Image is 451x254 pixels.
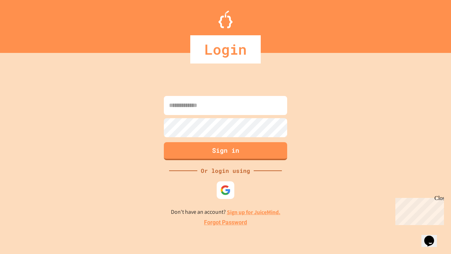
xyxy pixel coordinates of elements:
img: Logo.svg [218,11,233,28]
a: Forgot Password [204,218,247,227]
a: Sign up for JuiceMind. [227,208,280,216]
div: Or login using [197,167,254,175]
img: google-icon.svg [220,185,231,195]
button: Sign in [164,142,287,160]
div: Login [190,35,261,64]
iframe: chat widget [421,226,444,247]
iframe: chat widget [393,195,444,225]
div: Chat with us now!Close [3,3,49,45]
p: Don't have an account? [171,208,280,217]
